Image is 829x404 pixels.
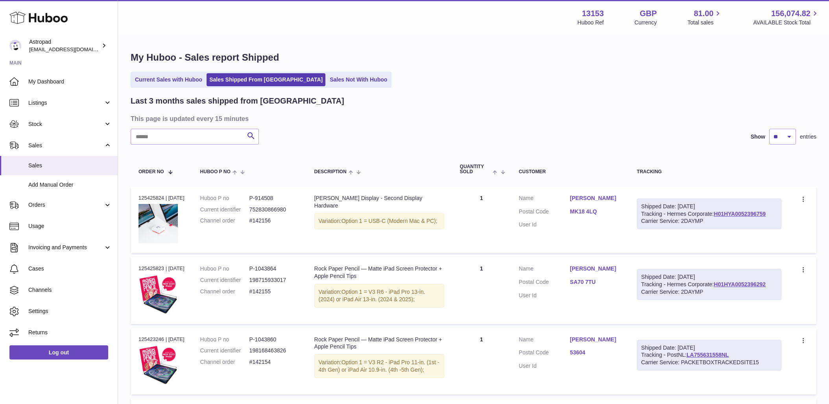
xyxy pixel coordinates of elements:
span: Listings [28,99,103,107]
dt: Channel order [200,288,249,295]
dt: Postal Code [519,349,570,358]
h3: This page is updated every 15 minutes [131,114,814,123]
div: 125425824 | [DATE] [138,195,185,202]
div: Huboo Ref [578,19,604,26]
dd: #142156 [249,217,299,224]
dd: 198168463826 [249,347,299,354]
div: Tracking - Hermes Corporate: [637,269,781,300]
div: Variation: [314,354,444,378]
div: 125423246 | [DATE] [138,336,185,343]
dt: Channel order [200,358,249,366]
dt: Huboo P no [200,195,249,202]
div: Variation: [314,213,444,229]
div: Currency [635,19,657,26]
div: Carrier Service: PACKETBOXTRACKEDSITE15 [641,359,777,366]
dt: Name [519,195,570,204]
a: Sales Shipped From [GEOGRAPHIC_DATA] [207,73,325,86]
div: Carrier Service: 2DAYMP [641,217,777,225]
td: 1 [452,257,511,324]
div: Tracking - Hermes Corporate: [637,198,781,230]
span: Description [314,169,347,174]
span: Stock [28,120,103,128]
span: Usage [28,222,112,230]
a: Sales Not With Huboo [327,73,390,86]
dd: #142154 [249,358,299,366]
div: [PERSON_NAME] Display - Second Display Hardware [314,195,444,209]
h2: Last 3 months sales shipped from [GEOGRAPHIC_DATA] [131,96,344,106]
span: Returns [28,329,112,336]
dd: 198715933017 [249,276,299,284]
span: Quantity Sold [460,164,491,174]
dt: User Id [519,362,570,370]
span: Add Manual Order [28,181,112,189]
span: Order No [138,169,164,174]
span: [EMAIL_ADDRESS][DOMAIN_NAME] [29,46,116,52]
strong: 13153 [582,8,604,19]
dt: Current identifier [200,206,249,213]
div: 125425823 | [DATE] [138,265,185,272]
span: Huboo P no [200,169,231,174]
a: [PERSON_NAME] [570,195,621,202]
div: Carrier Service: 2DAYMP [641,288,777,296]
dt: Postal Code [519,208,570,217]
img: 2025-IPADS.jpg [138,275,178,314]
td: 1 [452,328,511,395]
a: Current Sales with Huboo [132,73,205,86]
span: Option 1 = V3 R2 - iPad Pro 11-in. (1st - 4th Gen) or iPad Air 10.9-in. (4th -5th Gen); [319,359,439,373]
a: 53604 [570,349,621,356]
a: [PERSON_NAME] [570,336,621,343]
div: Tracking - PostNL: [637,340,781,371]
div: Tracking [637,169,781,174]
dt: Huboo P no [200,336,249,343]
span: Total sales [687,19,722,26]
div: Variation: [314,284,444,308]
div: Shipped Date: [DATE] [641,273,777,281]
dt: Channel order [200,217,249,224]
img: 2025-IPADS.jpg [138,345,178,385]
span: Cases [28,265,112,272]
span: 156,074.82 [771,8,811,19]
a: Log out [9,345,108,360]
span: Settings [28,308,112,315]
a: 81.00 Total sales [687,8,722,26]
div: Shipped Date: [DATE] [641,203,777,210]
span: AVAILABLE Stock Total [753,19,820,26]
dt: Name [519,265,570,274]
a: MK18 4LQ [570,208,621,215]
dt: Huboo P no [200,265,249,272]
span: My Dashboard [28,78,112,85]
a: 156,074.82 AVAILABLE Stock Total [753,8,820,26]
dt: Current identifier [200,276,249,284]
a: [PERSON_NAME] [570,265,621,272]
strong: GBP [640,8,657,19]
a: LA755631558NL [687,352,729,358]
span: Invoicing and Payments [28,244,103,251]
div: Rock Paper Pencil — Matte iPad Screen Protector + Apple Pencil Tips [314,336,444,351]
img: internalAdmin-13153@internal.huboo.com [9,40,21,52]
span: Option 1 = USB-C (Modern Mac & PC); [342,218,438,224]
h1: My Huboo - Sales report Shipped [131,51,816,64]
dt: User Id [519,221,570,228]
span: 81.00 [694,8,713,19]
div: Rock Paper Pencil — Matte iPad Screen Protector + Apple Pencil Tips [314,265,444,280]
span: Sales [28,142,103,149]
dt: Postal Code [519,278,570,288]
span: Option 1 = V3 R6 - iPad Pro 13-in. (2024) or iPad Air 13-in. (2024 & 2025); [319,289,425,302]
dd: #142155 [249,288,299,295]
dd: P-1043864 [249,265,299,272]
dd: 752830866980 [249,206,299,213]
div: Shipped Date: [DATE] [641,344,777,352]
dt: Current identifier [200,347,249,354]
span: Channels [28,286,112,294]
a: SA70 7TU [570,278,621,286]
dt: User Id [519,292,570,299]
div: Customer [519,169,621,174]
a: H01HYA0052396759 [714,211,766,217]
label: Show [751,133,765,141]
dd: P-1043860 [249,336,299,343]
td: 1 [452,187,511,253]
span: entries [800,133,816,141]
span: Sales [28,162,112,169]
dd: P-914508 [249,195,299,202]
div: Astropad [29,38,100,53]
